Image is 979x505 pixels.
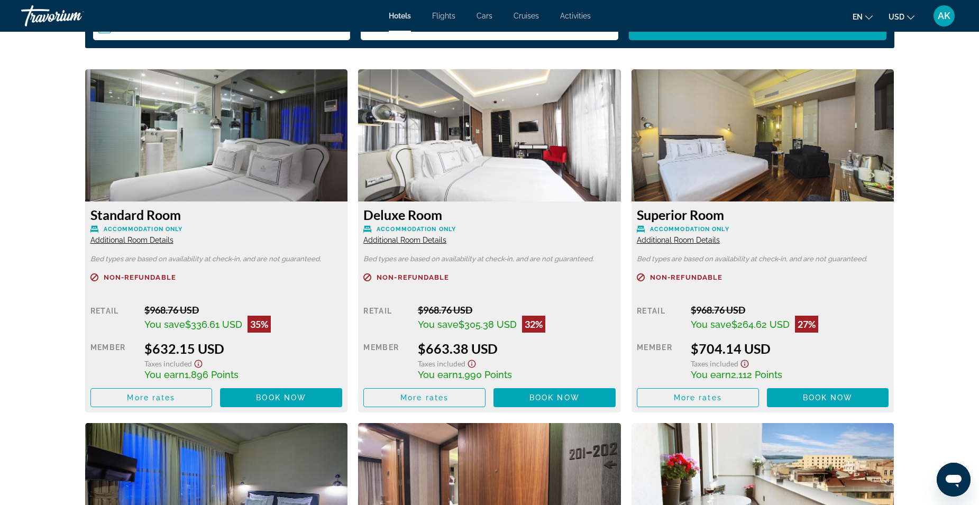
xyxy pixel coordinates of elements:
div: $632.15 USD [144,341,342,356]
div: $968.76 USD [418,304,616,316]
a: Hotels [389,12,411,20]
div: Retail [637,304,683,333]
span: You earn [691,369,731,380]
span: en [853,13,863,21]
button: Book now [767,388,889,407]
span: Accommodation Only [377,226,456,233]
div: Member [90,341,136,380]
button: Check-in date: Apr 19, 2026 Check-out date: Apr 25, 2026 [93,14,351,40]
span: More rates [127,393,175,402]
span: Accommodation Only [650,226,729,233]
div: $968.76 USD [691,304,889,316]
span: More rates [400,393,449,402]
div: $704.14 USD [691,341,889,356]
span: Additional Room Details [363,236,446,244]
span: $305.38 USD [459,319,517,330]
a: Flights [432,12,455,20]
span: 1,990 Points [458,369,512,380]
button: Show Taxes and Fees disclaimer [192,356,205,369]
h3: Deluxe Room [363,207,616,223]
span: Book now [529,393,580,402]
span: Taxes included [691,359,738,368]
a: Cruises [514,12,539,20]
div: 35% [248,316,271,333]
a: Cars [477,12,492,20]
span: More rates [674,393,722,402]
div: $968.76 USD [144,304,342,316]
div: $663.38 USD [418,341,616,356]
span: Taxes included [418,359,465,368]
span: $336.61 USD [185,319,242,330]
span: You earn [418,369,458,380]
div: Search widget [93,14,886,40]
button: More rates [637,388,759,407]
p: Bed types are based on availability at check-in, and are not guaranteed. [90,255,343,263]
button: User Menu [930,5,958,27]
button: Change language [853,9,873,24]
span: You save [144,319,185,330]
div: 27% [795,316,818,333]
div: 32% [522,316,545,333]
iframe: Кнопка запуска окна обмена сообщениями [937,463,971,497]
span: You save [691,319,731,330]
button: Show Taxes and Fees disclaimer [738,356,751,369]
img: 322b553b-3bc6-4260-8731-f28d4db5df85.jpeg [632,69,894,201]
button: Book now [220,388,342,407]
button: More rates [90,388,213,407]
img: d61f6724-6de4-4b81-8471-4374a5ece93d.jpeg [85,69,348,201]
span: Accommodation Only [104,226,183,233]
img: 34689edc-0422-4b35-9682-e4cb84b57fe0.jpeg [358,69,621,201]
h3: Superior Room [637,207,889,223]
span: USD [889,13,904,21]
span: 2,112 Points [731,369,782,380]
span: Non-refundable [650,274,722,281]
div: Retail [90,304,136,333]
span: Non-refundable [377,274,449,281]
span: $264.62 USD [731,319,790,330]
span: Book now [803,393,853,402]
button: Show Taxes and Fees disclaimer [465,356,478,369]
h3: Standard Room [90,207,343,223]
button: Change currency [889,9,914,24]
button: More rates [363,388,486,407]
div: Member [637,341,683,380]
span: Non-refundable [104,274,176,281]
div: Retail [363,304,409,333]
p: Bed types are based on availability at check-in, and are not guaranteed. [637,255,889,263]
button: Book now [493,388,616,407]
span: Additional Room Details [637,236,720,244]
span: 1,896 Points [185,369,239,380]
a: Travorium [21,2,127,30]
div: Member [363,341,409,380]
span: Taxes included [144,359,192,368]
span: AK [938,11,950,21]
span: You save [418,319,459,330]
p: Bed types are based on availability at check-in, and are not guaranteed. [363,255,616,263]
a: Activities [560,12,591,20]
span: You earn [144,369,185,380]
span: Book now [256,393,306,402]
span: Additional Room Details [90,236,173,244]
